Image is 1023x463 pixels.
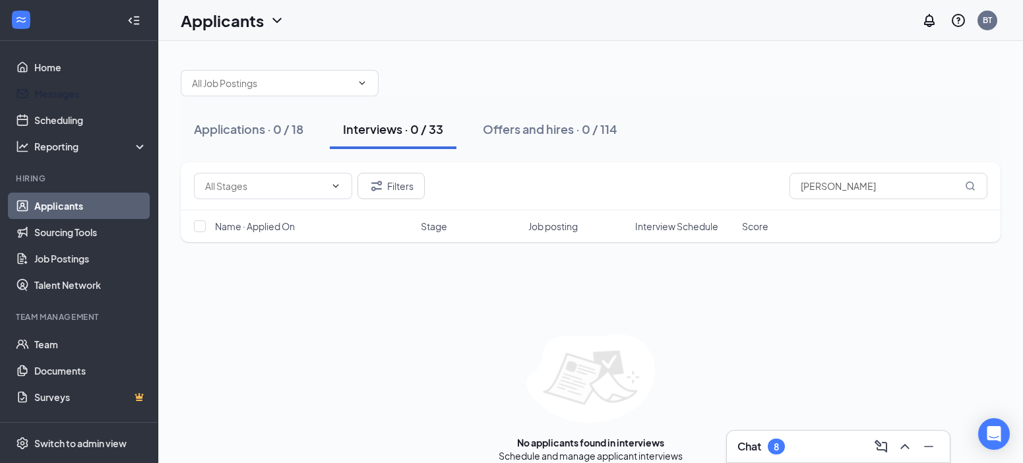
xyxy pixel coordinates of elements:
[34,54,147,80] a: Home
[921,439,937,454] svg: Minimize
[34,219,147,245] a: Sourcing Tools
[978,418,1010,450] div: Open Intercom Messenger
[16,173,144,184] div: Hiring
[871,436,892,457] button: ComposeMessage
[897,439,913,454] svg: ChevronUp
[34,331,147,357] a: Team
[34,384,147,410] a: SurveysCrown
[526,334,655,423] img: empty-state
[528,220,578,233] span: Job posting
[918,436,939,457] button: Minimize
[921,13,937,28] svg: Notifications
[357,78,367,88] svg: ChevronDown
[421,220,447,233] span: Stage
[34,193,147,219] a: Applicants
[34,437,127,450] div: Switch to admin view
[635,220,718,233] span: Interview Schedule
[34,357,147,384] a: Documents
[737,439,761,454] h3: Chat
[34,245,147,272] a: Job Postings
[34,107,147,133] a: Scheduling
[192,76,352,90] input: All Job Postings
[127,14,140,27] svg: Collapse
[16,140,29,153] svg: Analysis
[774,441,779,452] div: 8
[16,311,144,323] div: Team Management
[343,121,443,137] div: Interviews · 0 / 33
[215,220,295,233] span: Name · Applied On
[205,179,325,193] input: All Stages
[965,181,976,191] svg: MagnifyingGlass
[742,220,768,233] span: Score
[873,439,889,454] svg: ComposeMessage
[34,80,147,107] a: Messages
[369,178,385,194] svg: Filter
[790,173,987,199] input: Search in interviews
[181,9,264,32] h1: Applicants
[483,121,617,137] div: Offers and hires · 0 / 114
[357,173,425,199] button: Filter Filters
[16,437,29,450] svg: Settings
[950,13,966,28] svg: QuestionInfo
[983,15,992,26] div: BT
[894,436,915,457] button: ChevronUp
[194,121,303,137] div: Applications · 0 / 18
[269,13,285,28] svg: ChevronDown
[15,13,28,26] svg: WorkstreamLogo
[34,272,147,298] a: Talent Network
[499,449,683,462] div: Schedule and manage applicant interviews
[330,181,341,191] svg: ChevronDown
[517,436,664,449] div: No applicants found in interviews
[34,140,148,153] div: Reporting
